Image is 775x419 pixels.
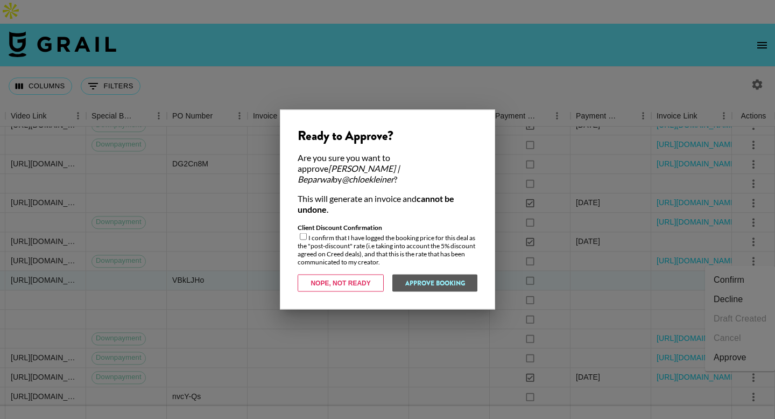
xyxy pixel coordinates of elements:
em: @ chloekleiner [342,174,394,184]
button: Nope, Not Ready [298,275,384,292]
strong: Client Discount Confirmation [298,224,382,232]
div: This will generate an invoice and . [298,193,477,215]
div: I confirm that I have logged the booking price for this deal as the "post-discount" rate (i.e tak... [298,224,477,266]
div: Ready to Approve? [298,128,477,144]
strong: cannot be undone [298,193,454,214]
em: [PERSON_NAME] | Beparwai [298,163,400,184]
button: Approve Booking [392,275,477,292]
div: Are you sure you want to approve by ? [298,152,477,185]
